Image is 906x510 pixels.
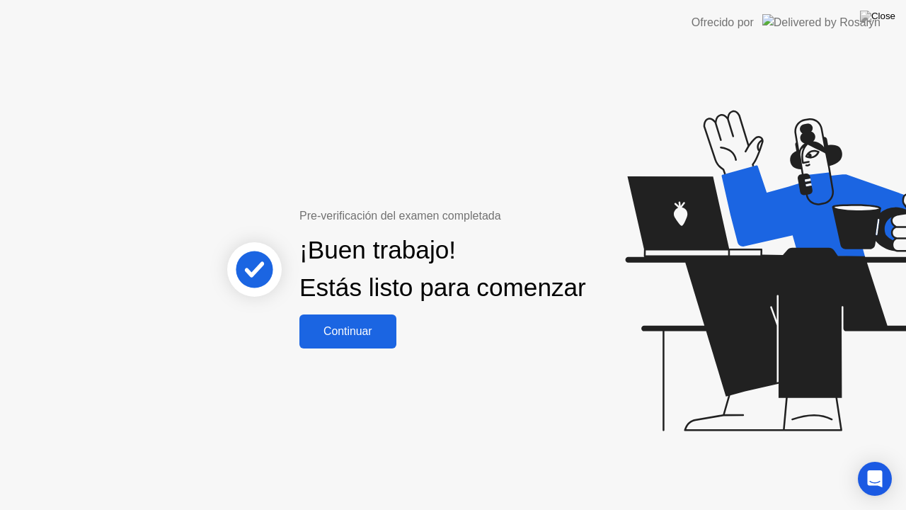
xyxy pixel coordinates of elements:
[299,314,396,348] button: Continuar
[692,14,754,31] div: Ofrecido por
[762,14,881,30] img: Delivered by Rosalyn
[860,11,895,22] img: Close
[299,232,586,307] div: ¡Buen trabajo! Estás listo para comenzar
[858,462,892,496] div: Open Intercom Messenger
[304,325,392,338] div: Continuar
[299,208,592,225] div: Pre-verificación del examen completada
